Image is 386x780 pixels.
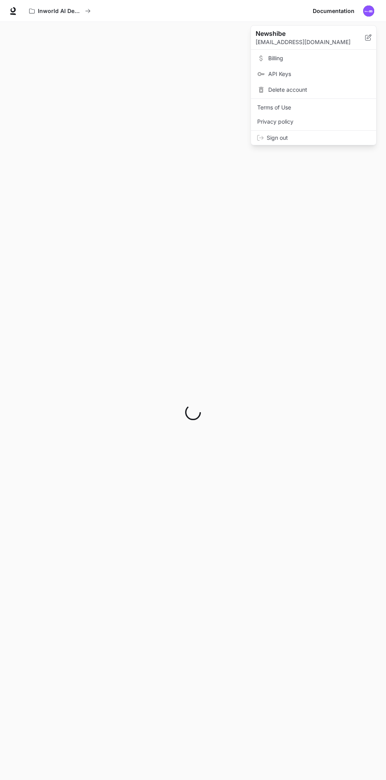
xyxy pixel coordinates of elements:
a: Terms of Use [252,100,375,115]
div: Newshibe[EMAIL_ADDRESS][DOMAIN_NAME] [251,26,376,50]
a: Billing [252,51,375,65]
span: API Keys [268,70,370,78]
span: Billing [268,54,370,62]
a: API Keys [252,67,375,81]
span: Sign out [267,134,370,142]
span: Delete account [268,86,370,94]
div: Sign out [251,131,376,145]
p: Newshibe [256,29,353,38]
div: Delete account [252,83,375,97]
a: Privacy policy [252,115,375,129]
span: Privacy policy [257,118,370,126]
span: Terms of Use [257,104,370,111]
p: [EMAIL_ADDRESS][DOMAIN_NAME] [256,38,365,46]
